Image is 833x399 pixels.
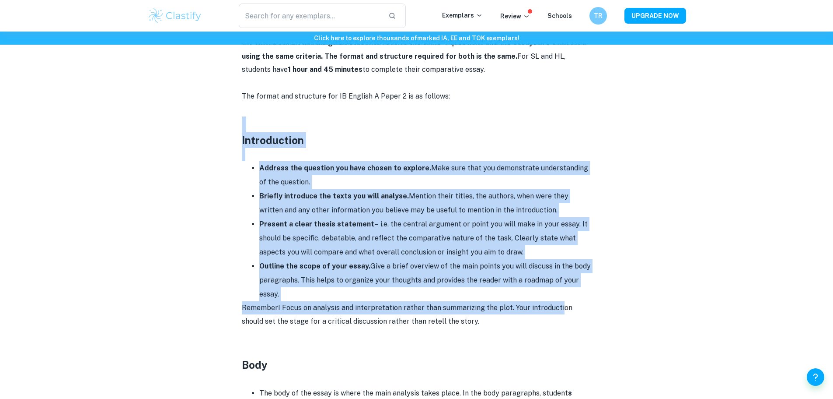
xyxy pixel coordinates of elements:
input: Search for any exemplars... [239,4,382,28]
h6: TR [593,11,603,21]
strong: Both Lit and Lang&Lit students receive the same 4 questions and the essays are evaluated using th... [242,39,586,60]
li: Make sure that you demonstrate understanding of the question. [259,161,592,189]
h3: Introduction [242,132,592,148]
button: Help and Feedback [807,368,824,386]
p: Review [500,11,530,21]
button: TR [589,7,607,25]
strong: Briefly introduce the texts you will analyse. [259,192,409,200]
p: Exemplars [442,11,483,20]
p: The format and structure for IB English A Paper 2 is as follows: [242,90,592,103]
h6: Click here to explore thousands of marked IA, EE and TOK exemplars ! [2,33,831,43]
strong: 1 hour and 45 minutes [288,65,362,74]
h3: Body [242,357,592,373]
strong: Address the question you have chosen to explore. [259,164,431,172]
button: UPGRADE NOW [624,8,686,24]
p: Remember! Focus on analysis and interpretation rather than summarizing the plot. Your introductio... [242,301,592,328]
strong: Present a clear thesis statement [259,220,374,228]
img: Clastify logo [147,7,203,25]
a: Schools [547,12,572,19]
strong: Outline the scope of your essay. [259,262,370,270]
li: Mention their titles, the authors, when were they written and any other information you believe m... [259,189,592,217]
li: – i.e. the central argument or point you will make in your essay. It should be specific, debatabl... [259,217,592,259]
li: Give a brief overview of the main points you will discuss in the body paragraphs. This helps to o... [259,259,592,301]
